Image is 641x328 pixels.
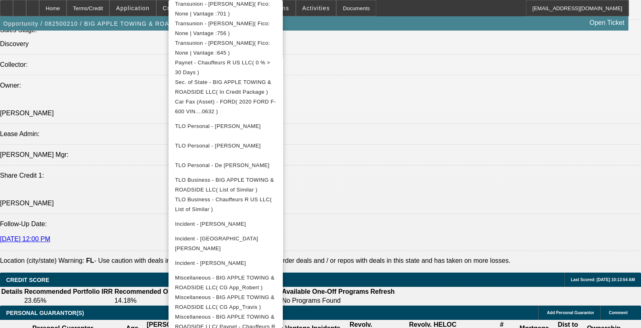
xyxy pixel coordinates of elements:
[175,275,275,291] span: Miscellaneous - BIG APPLE TOWING & ROADSIDE LLC( CG App_Robert )
[169,253,283,273] button: Incident - De La Cruz, Robert
[169,214,283,234] button: Incident - Suncar, Travis
[175,221,246,227] span: Incident - [PERSON_NAME]
[169,77,283,97] button: Sec. of State - BIG APPLE TOWING & ROADSIDE LLC( In Credit Package )
[169,273,283,293] button: Miscellaneous - BIG APPLE TOWING & ROADSIDE LLC( CG App_Robert )
[175,79,271,95] span: Sec. of State - BIG APPLE TOWING & ROADSIDE LLC( In Credit Package )
[175,123,261,129] span: TLO Personal - [PERSON_NAME]
[175,99,276,114] span: Car Fax (Asset) - FORD( 2020 FORD F-600 VIN....0632 )
[175,20,270,36] span: Transunion - [PERSON_NAME]( Fico: None | Vantage :756 )
[175,294,275,310] span: Miscellaneous - BIG APPLE TOWING & ROADSIDE LLC( CG App_Travis )
[169,19,283,38] button: Transunion - Fanjul, Jose( Fico: None | Vantage :756 )
[175,1,270,17] span: Transunion - [PERSON_NAME]( Fico: None | Vantage :701 )
[175,196,272,212] span: TLO Business - Chauffeurs R US LLC( List of Similar )
[175,236,258,251] span: Incident - [GEOGRAPHIC_DATA][PERSON_NAME]
[169,156,283,175] button: TLO Personal - De La Cruz, Robert
[175,260,246,266] span: Incident - [PERSON_NAME]
[175,162,270,168] span: TLO Personal - De [PERSON_NAME]
[175,143,261,149] span: TLO Personal - [PERSON_NAME]
[175,59,270,75] span: Paynet - Chauffeurs R US LLC( 0 % > 30 Days )
[169,117,283,136] button: TLO Personal - Suncar, Travis
[169,293,283,312] button: Miscellaneous - BIG APPLE TOWING & ROADSIDE LLC( CG App_Travis )
[169,38,283,58] button: Transunion - De La Cruz, Robert( Fico: None | Vantage :645 )
[169,136,283,156] button: TLO Personal - Fanjul, Jose
[175,40,270,56] span: Transunion - [PERSON_NAME]( Fico: None | Vantage :645 )
[169,234,283,253] button: Incident - Fanjul, Jose
[175,177,274,193] span: TLO Business - BIG APPLE TOWING & ROADSIDE LLC( List of Similar )
[169,195,283,214] button: TLO Business - Chauffeurs R US LLC( List of Similar )
[169,97,283,117] button: Car Fax (Asset) - FORD( 2020 FORD F-600 VIN....0632 )
[169,175,283,195] button: TLO Business - BIG APPLE TOWING & ROADSIDE LLC( List of Similar )
[169,58,283,77] button: Paynet - Chauffeurs R US LLC( 0 % > 30 Days )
